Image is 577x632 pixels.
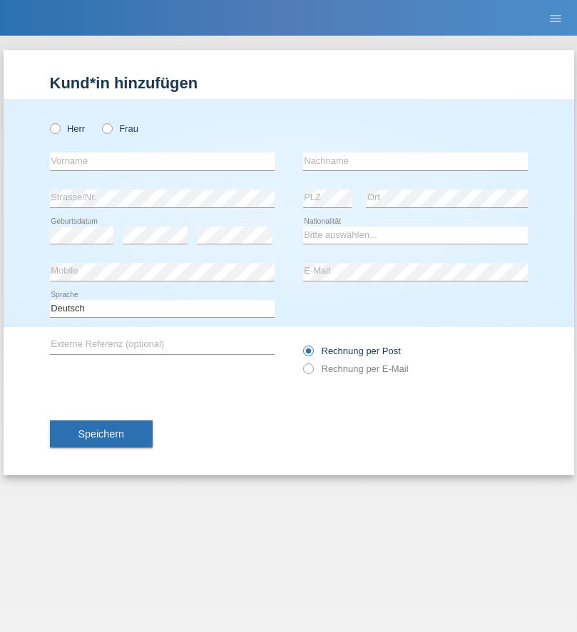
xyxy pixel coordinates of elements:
[303,346,312,363] input: Rechnung per Post
[50,420,153,447] button: Speichern
[303,363,312,381] input: Rechnung per E-Mail
[50,123,86,134] label: Herr
[102,123,138,134] label: Frau
[548,11,563,26] i: menu
[303,346,401,356] label: Rechnung per Post
[50,123,59,133] input: Herr
[78,428,124,440] span: Speichern
[303,363,409,374] label: Rechnung per E-Mail
[50,74,528,92] h1: Kund*in hinzufügen
[541,14,570,22] a: menu
[102,123,111,133] input: Frau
